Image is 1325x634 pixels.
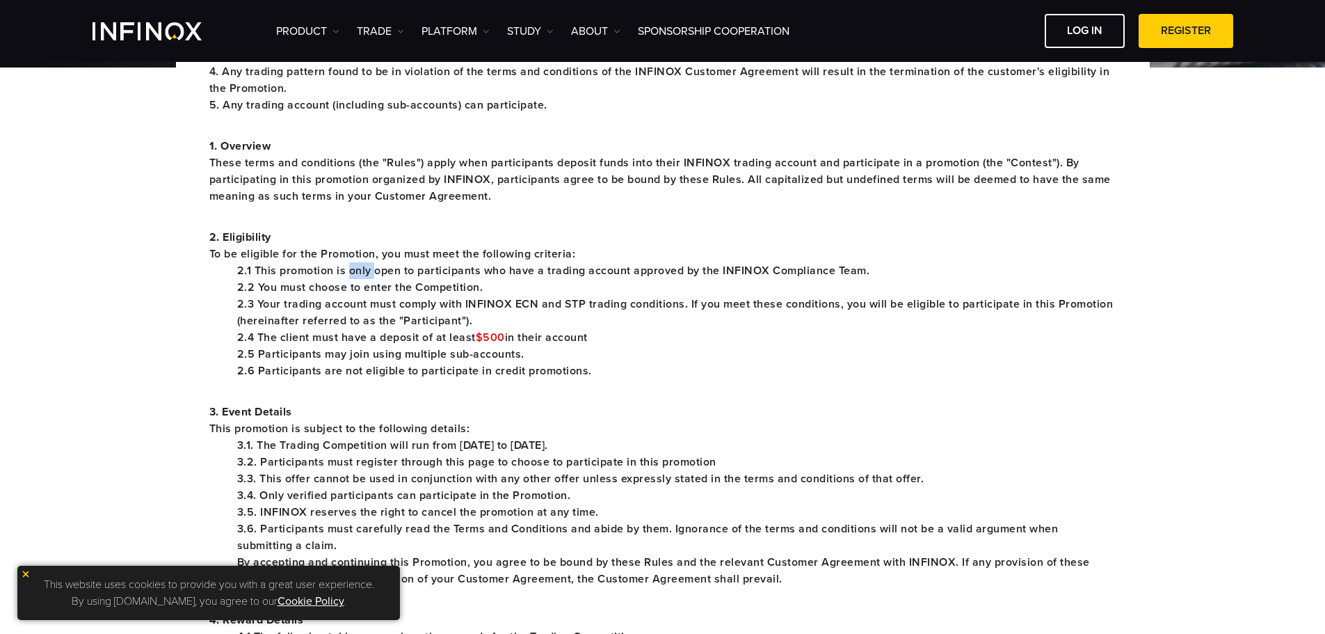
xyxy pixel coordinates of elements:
[237,297,1114,328] font: 2.3 Your trading account must comply with INFINOX ECN and STP trading conditions. If you meet the...
[1139,14,1233,48] a: register
[237,505,599,519] font: 3.5. INFINOX reserves the right to cancel the promotion at any time.
[344,594,346,608] font: .
[421,24,477,38] font: platform
[237,455,716,469] font: 3.2. Participants must register through this page to choose to participate in this promotion
[209,156,1111,203] font: These terms and conditions (the "Rules") apply when participants deposit funds into their INFINOX...
[357,24,392,38] font: trade
[421,23,490,40] a: platform
[507,23,554,40] a: study
[1161,24,1211,38] font: register
[209,65,1110,95] font: 4. Any trading pattern found to be in violation of the terms and conditions of the INFINOX Custom...
[1067,24,1102,38] font: log in
[93,22,234,40] a: INFINOX Logo
[1045,14,1125,48] a: log in
[237,280,483,294] font: 2.2 You must choose to enter the Competition.
[209,98,547,112] font: 5. Any trading account (including sub-accounts) can participate.
[209,247,576,261] font: To be eligible for the Promotion, you must meet the following criteria:
[278,594,344,608] a: Cookie Policy
[209,613,304,627] font: 4. Reward Details
[237,331,476,344] font: 2.4 The client must have a deposit of at least
[237,347,524,361] font: 2.5 Participants may join using multiple sub-accounts.
[237,489,571,502] font: 3.4. Only verified participants can participate in the Promotion.
[571,24,608,38] font: about
[357,23,404,40] a: trade
[237,264,870,278] font: 2.1 This promotion is only open to participants who have a trading account approved by the INFINO...
[209,422,470,436] font: This promotion is subject to the following details:
[44,578,374,608] font: This website uses cookies to provide you with a great user experience. By using [DOMAIN_NAME], yo...
[237,472,924,486] font: 3.3. This offer cannot be used in conjunction with any other offer unless expressly stated in the...
[476,331,505,344] font: $500
[638,23,789,40] a: Sponsorship Cooperation
[209,230,271,244] font: 2. Eligibility
[507,24,541,38] font: study
[638,24,789,38] font: Sponsorship Cooperation
[276,23,339,40] a: product
[276,24,327,38] font: product
[237,522,1059,553] font: 3.6. Participants must carefully read the Terms and Conditions and abide by them. Ignorance of th...
[209,405,292,419] font: 3. Event Details
[237,438,548,452] font: 3.1. The Trading Competition will run from [DATE] to [DATE].
[237,364,592,378] font: 2.6 Participants are not eligible to participate in credit promotions.
[571,23,620,40] a: about
[237,555,1090,586] font: By accepting and continuing this Promotion, you agree to be bound by these Rules and the relevant...
[21,569,31,579] img: yellow close icon
[505,331,588,344] font: in their account
[209,139,271,153] font: 1. Overview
